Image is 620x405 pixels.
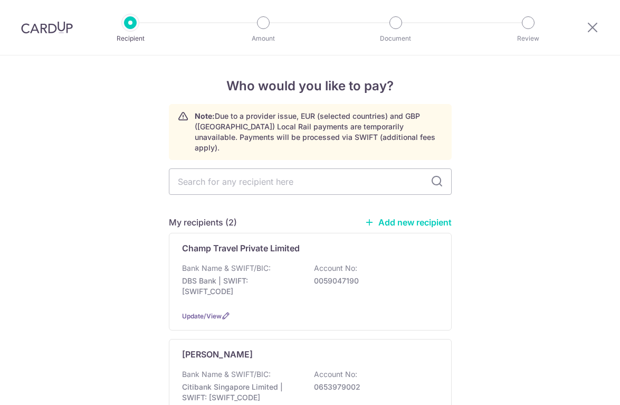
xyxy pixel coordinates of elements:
p: Citibank Singapore Limited | SWIFT: [SWIFT_CODE] [182,382,300,403]
p: Document [357,33,435,44]
strong: Note: [195,111,215,120]
h5: My recipients (2) [169,216,237,229]
a: Add new recipient [365,217,452,228]
p: Recipient [91,33,169,44]
p: [PERSON_NAME] [182,348,253,361]
p: Account No: [314,369,357,380]
p: Amount [224,33,302,44]
h4: Who would you like to pay? [169,77,452,96]
p: Due to a provider issue, EUR (selected countries) and GBP ([GEOGRAPHIC_DATA]) Local Rail payments... [195,111,443,153]
p: DBS Bank | SWIFT: [SWIFT_CODE] [182,276,300,297]
p: Bank Name & SWIFT/BIC: [182,263,271,274]
a: Update/View [182,312,222,320]
p: Champ Travel Private Limited [182,242,300,255]
p: Account No: [314,263,357,274]
input: Search for any recipient here [169,168,452,195]
p: Bank Name & SWIFT/BIC: [182,369,271,380]
p: Review [489,33,567,44]
p: 0059047190 [314,276,432,286]
p: 0653979002 [314,382,432,392]
img: CardUp [21,21,73,34]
